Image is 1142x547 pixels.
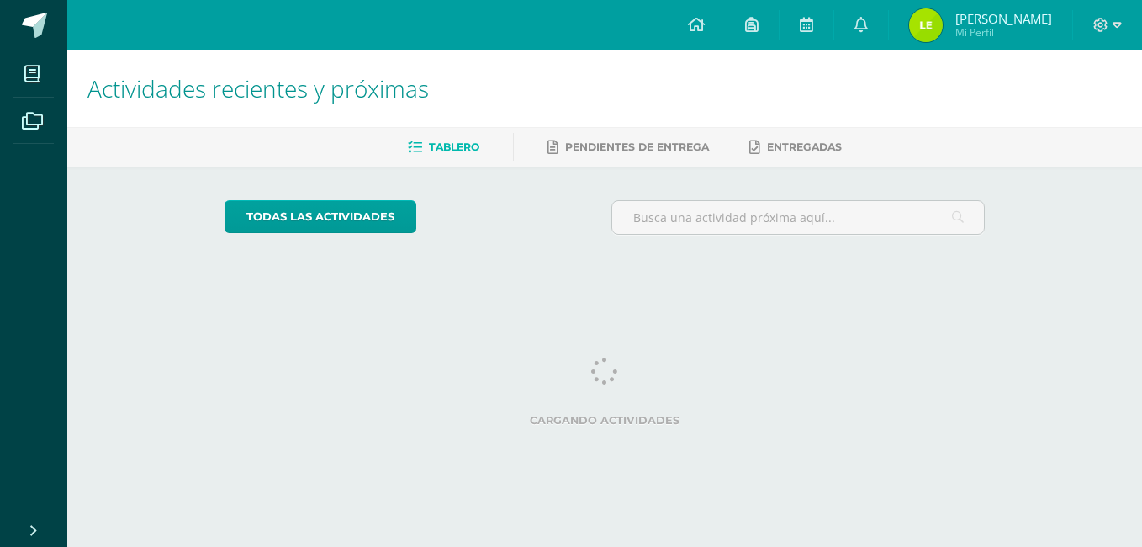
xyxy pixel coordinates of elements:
span: Entregadas [767,141,842,153]
img: 86f30c446fd916061315cc3d93a0319f.png [909,8,943,42]
span: Pendientes de entrega [565,141,709,153]
span: [PERSON_NAME] [955,10,1052,27]
a: Entregadas [749,134,842,161]
span: Actividades recientes y próximas [87,72,429,104]
label: Cargando actividades [225,414,986,427]
input: Busca una actividad próxima aquí... [612,201,985,234]
a: Tablero [408,134,479,161]
a: todas las Actividades [225,200,416,233]
a: Pendientes de entrega [547,134,709,161]
span: Mi Perfil [955,25,1052,40]
span: Tablero [429,141,479,153]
